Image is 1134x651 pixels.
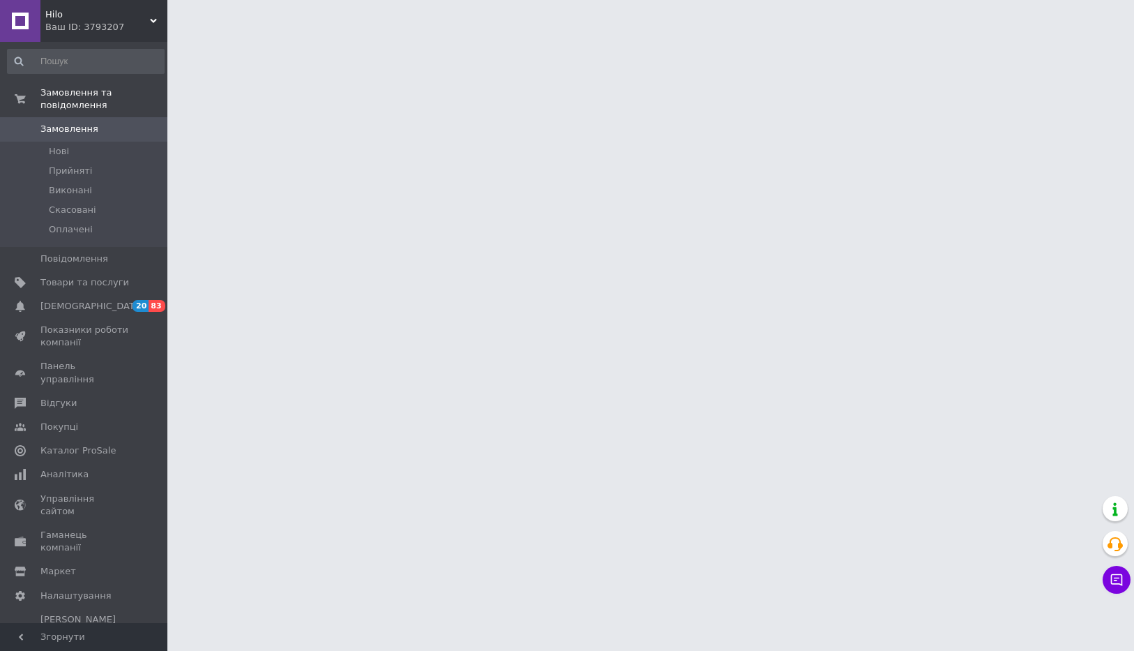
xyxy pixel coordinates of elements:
span: Аналітика [40,468,89,481]
span: Гаманець компанії [40,529,129,554]
span: Оплачені [49,223,93,236]
span: Виконані [49,184,92,197]
span: Налаштування [40,590,112,602]
span: Відгуки [40,397,77,410]
span: Товари та послуги [40,276,129,289]
span: Замовлення [40,123,98,135]
button: Чат з покупцем [1103,566,1131,594]
span: Управління сайтом [40,493,129,518]
span: Прийняті [49,165,92,177]
div: Ваш ID: 3793207 [45,21,167,33]
span: Каталог ProSale [40,444,116,457]
span: Скасовані [49,204,96,216]
span: 20 [133,300,149,312]
span: 83 [149,300,165,312]
span: Показники роботи компанії [40,324,129,349]
span: Замовлення та повідомлення [40,87,167,112]
span: [DEMOGRAPHIC_DATA] [40,300,144,313]
span: Hilo [45,8,150,21]
span: Нові [49,145,69,158]
span: Панель управління [40,360,129,385]
span: Покупці [40,421,78,433]
span: Маркет [40,565,76,578]
input: Пошук [7,49,165,74]
span: Повідомлення [40,253,108,265]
